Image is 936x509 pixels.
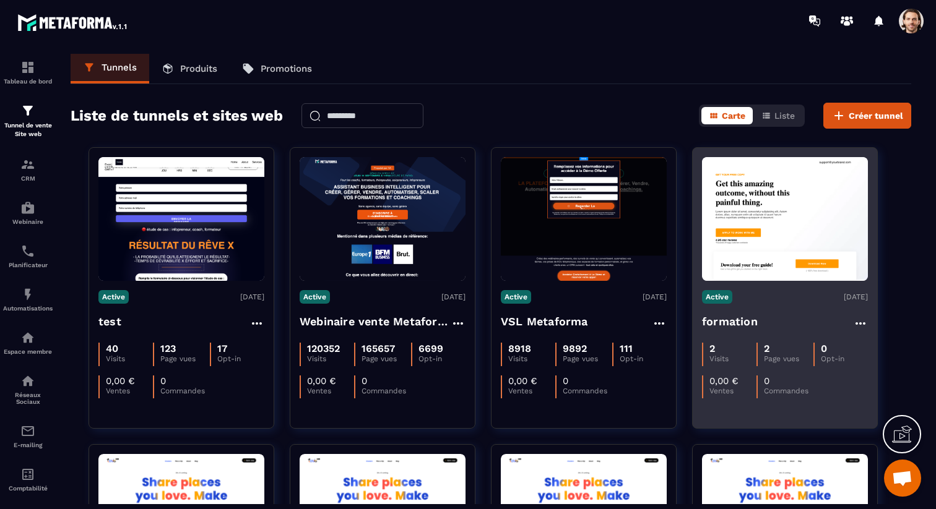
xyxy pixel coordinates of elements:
p: 0 [362,375,367,387]
img: automations [20,287,35,302]
p: Visits [106,354,153,363]
p: Visits [307,354,354,363]
p: 0 [764,375,769,387]
p: [DATE] [441,293,466,301]
img: formation [20,103,35,118]
p: 8918 [508,343,531,354]
p: Page vues [362,354,410,363]
button: Créer tunnel [823,103,911,129]
img: logo [17,11,129,33]
p: Opt-in [620,354,667,363]
p: 0,00 € [106,375,135,387]
p: Comptabilité [3,485,53,492]
a: automationsautomationsAutomatisations [3,278,53,321]
p: Tableau de bord [3,78,53,85]
a: formationformationTunnel de vente Site web [3,94,53,148]
img: accountant [20,467,35,482]
p: Opt-in [217,354,264,363]
img: image [300,157,466,281]
img: image [702,157,868,281]
p: Promotions [261,63,312,74]
img: image [98,157,264,281]
p: Visits [709,354,756,363]
a: Produits [149,54,230,83]
p: Produits [180,63,217,74]
p: Ventes [106,387,153,395]
p: 2 [709,343,715,354]
p: 111 [620,343,633,354]
a: Tunnels [71,54,149,83]
p: Automatisations [3,305,53,312]
p: Page vues [764,354,813,363]
p: Ventes [307,387,354,395]
a: formationformationTableau de bord [3,51,53,94]
a: schedulerschedulerPlanificateur [3,234,53,278]
a: social-networksocial-networkRéseaux Sociaux [3,364,53,414]
p: Commandes [362,387,409,395]
p: Planificateur [3,262,53,268]
p: [DATE] [240,293,264,301]
p: Tunnels [102,62,137,73]
p: E-mailing [3,442,53,448]
p: 0 [563,375,568,387]
p: 0 [160,375,166,387]
p: 165657 [362,343,395,354]
h4: formation [702,313,758,330]
p: 9892 [563,343,587,354]
p: Ventes [508,387,555,395]
p: Visits [508,354,555,363]
a: accountantaccountantComptabilité [3,458,53,501]
p: Page vues [160,354,209,363]
a: automationsautomationsEspace membre [3,321,53,364]
p: 120352 [307,343,340,354]
a: emailemailE-mailing [3,414,53,458]
p: 6699 [418,343,443,354]
p: 123 [160,343,176,354]
p: 40 [106,343,118,354]
span: Carte [722,111,745,121]
p: 0,00 € [307,375,336,387]
p: Ventes [709,387,756,395]
p: Page vues [563,354,612,363]
p: Webinaire [3,218,53,225]
p: 0,00 € [508,375,537,387]
button: Carte [701,107,753,124]
h4: test [98,313,121,330]
span: Liste [774,111,795,121]
div: Ouvrir le chat [884,460,921,497]
a: formationformationCRM [3,148,53,191]
img: email [20,424,35,438]
p: Commandes [764,387,811,395]
p: Commandes [160,387,207,395]
button: Liste [754,107,802,124]
p: Commandes [563,387,610,395]
p: Opt-in [821,354,868,363]
img: automations [20,200,35,215]
a: Promotions [230,54,324,83]
p: Réseaux Sociaux [3,391,53,405]
img: scheduler [20,244,35,259]
img: social-network [20,374,35,388]
p: 17 [217,343,227,354]
p: Active [300,290,330,304]
p: 0 [821,343,827,354]
img: automations [20,330,35,345]
h4: Webinaire vente Metaforma [300,313,451,330]
p: 2 [764,343,769,354]
p: Tunnel de vente Site web [3,121,53,139]
img: formation [20,60,35,75]
p: Active [702,290,732,304]
a: automationsautomationsWebinaire [3,191,53,234]
p: Opt-in [418,354,466,363]
p: Espace membre [3,348,53,355]
img: image [501,157,667,281]
h2: Liste de tunnels et sites web [71,103,283,128]
h4: VSL Metaforma [501,313,588,330]
p: [DATE] [643,293,667,301]
p: CRM [3,175,53,182]
p: Active [501,290,531,304]
span: Créer tunnel [849,109,903,122]
p: [DATE] [844,293,868,301]
p: 0,00 € [709,375,739,387]
img: formation [20,157,35,172]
